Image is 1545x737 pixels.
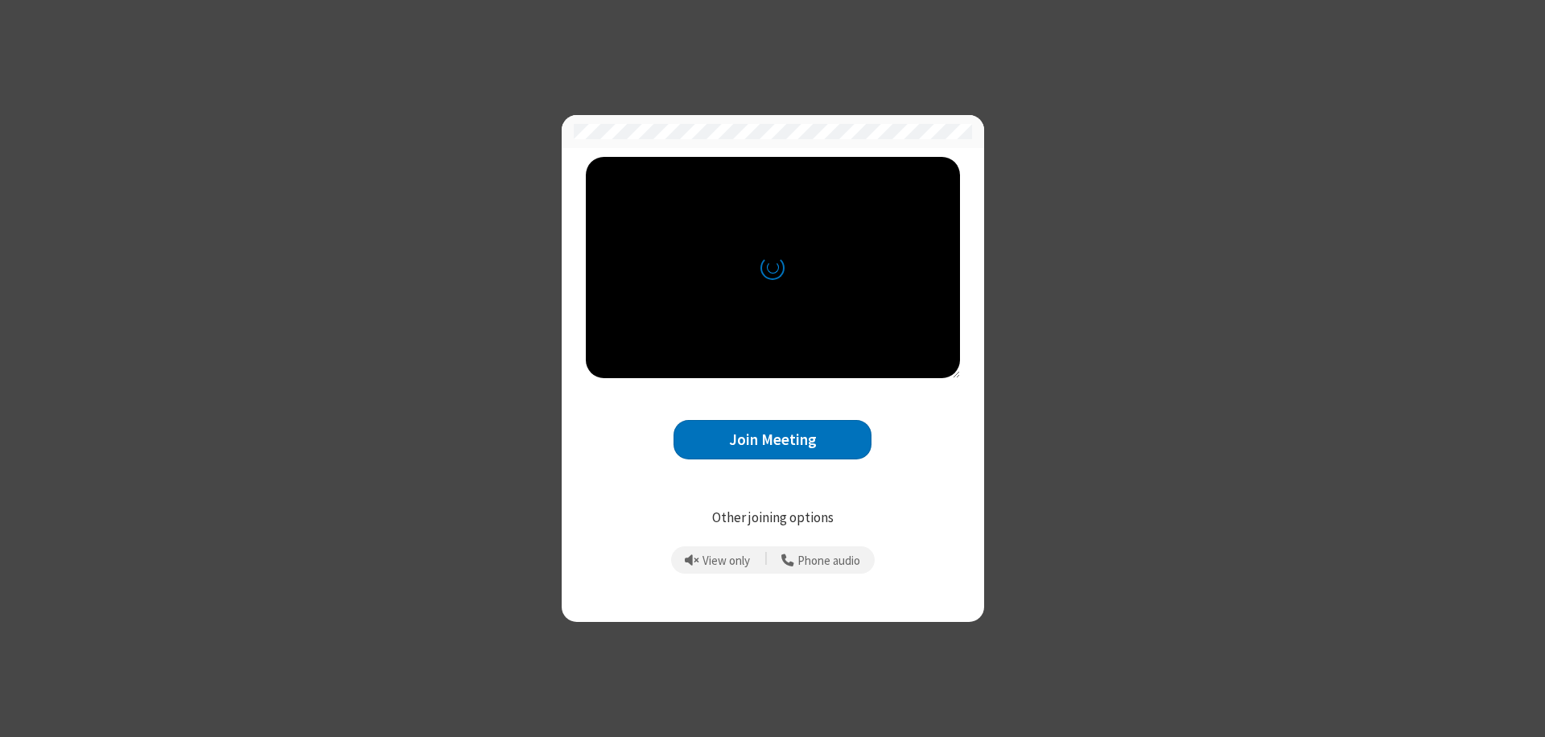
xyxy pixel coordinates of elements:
button: Use your phone for mic and speaker while you view the meeting on this device. [776,546,867,574]
button: Join Meeting [674,420,871,459]
button: Prevent echo when there is already an active mic and speaker in the room. [679,546,756,574]
span: Phone audio [797,554,860,568]
span: | [764,549,768,571]
span: View only [702,554,750,568]
p: Other joining options [586,508,960,529]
